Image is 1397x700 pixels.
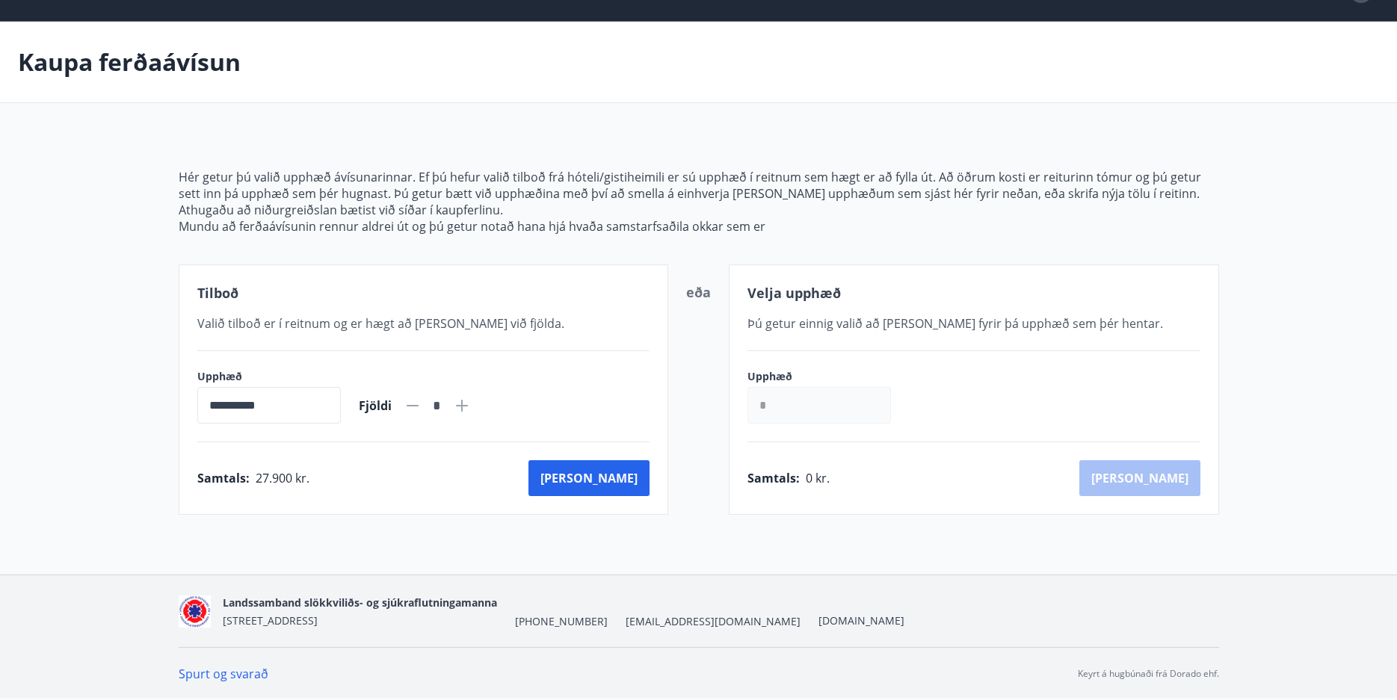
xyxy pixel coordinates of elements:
[179,666,268,682] a: Spurt og svarað
[528,460,650,496] button: [PERSON_NAME]
[747,470,800,486] span: Samtals :
[179,595,211,628] img: 5co5o51sp293wvT0tSE6jRQ7d6JbxoluH3ek357x.png
[1078,667,1219,681] p: Keyrt á hugbúnaði frá Dorado ehf.
[179,202,1219,218] p: Athugaðu að niðurgreiðslan bætist við síðar í kaupferlinu.
[747,284,841,302] span: Velja upphæð
[515,614,608,629] span: [PHONE_NUMBER]
[179,169,1219,202] p: Hér getur þú valið upphæð ávísunarinnar. Ef þú hefur valið tilboð frá hóteli/gistiheimili er sú u...
[18,46,241,78] p: Kaupa ferðaávísun
[747,315,1163,332] span: Þú getur einnig valið að [PERSON_NAME] fyrir þá upphæð sem þér hentar.
[197,284,238,302] span: Tilboð
[197,470,250,486] span: Samtals :
[197,369,341,384] label: Upphæð
[359,397,392,414] span: Fjöldi
[806,470,830,486] span: 0 kr.
[179,218,1219,235] p: Mundu að ferðaávísunin rennur aldrei út og þú getur notað hana hjá hvaða samstarfsaðila okkar sem er
[747,369,906,384] label: Upphæð
[626,614,801,629] span: [EMAIL_ADDRESS][DOMAIN_NAME]
[686,283,711,301] span: eða
[256,470,309,486] span: 27.900 kr.
[197,315,564,332] span: Valið tilboð er í reitnum og er hægt að [PERSON_NAME] við fjölda.
[223,613,318,628] span: [STREET_ADDRESS]
[223,595,497,610] span: Landssamband slökkviliðs- og sjúkraflutningamanna
[818,613,904,628] a: [DOMAIN_NAME]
